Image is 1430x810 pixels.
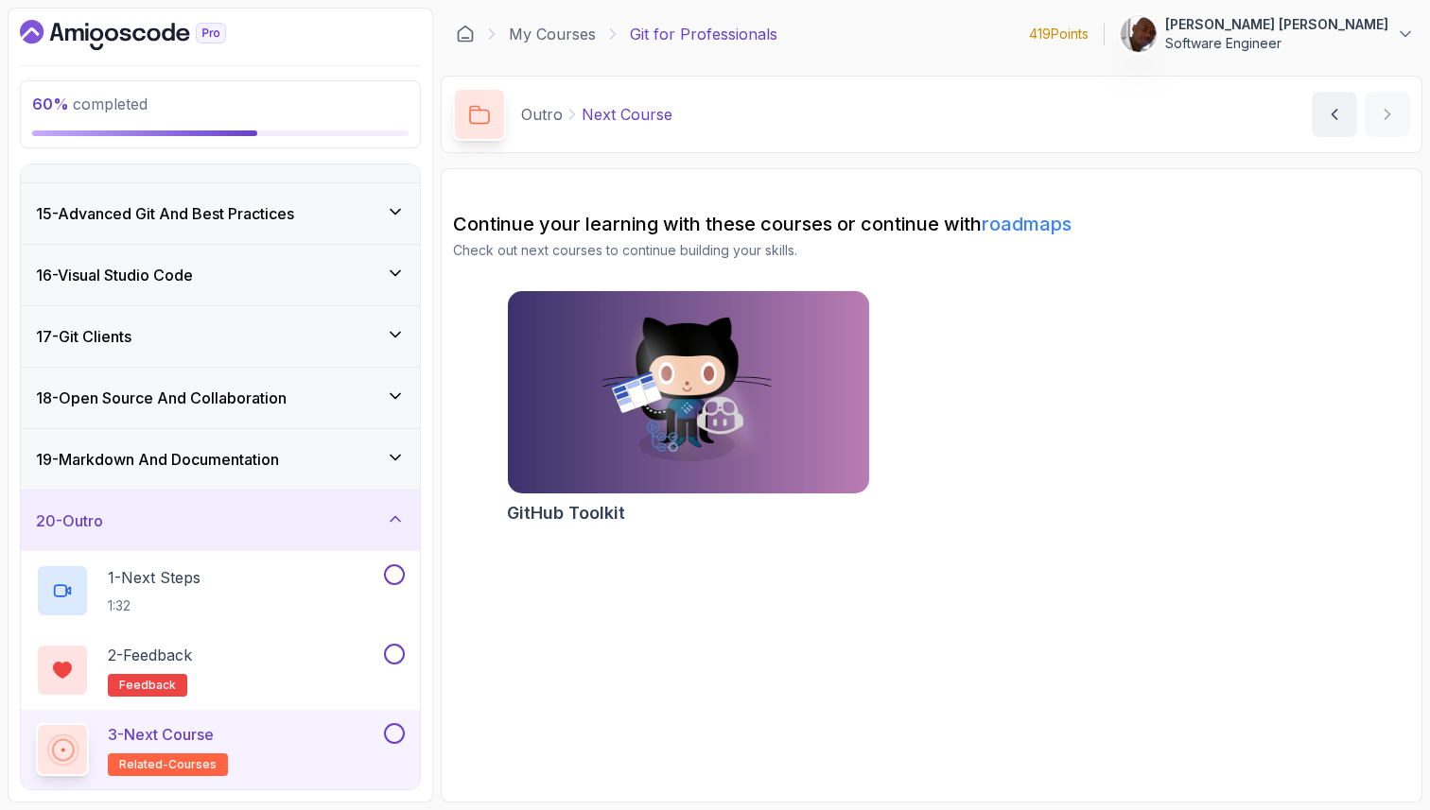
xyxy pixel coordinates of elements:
p: Outro [521,103,563,126]
a: My Courses [509,23,596,45]
img: GitHub Toolkit card [508,291,869,493]
button: 15-Advanced Git And Best Practices [21,183,420,244]
h3: 18 - Open Source And Collaboration [36,387,287,409]
p: 1 - Next Steps [108,566,201,589]
h3: 20 - Outro [36,509,103,532]
a: Dashboard [20,20,270,50]
h2: Continue your learning with these courses or continue with [453,211,1410,237]
button: 2-Feedbackfeedback [36,644,405,697]
p: Git for Professionals [630,23,777,45]
p: [PERSON_NAME] [PERSON_NAME] [1165,15,1388,34]
h3: 16 - Visual Studio Code [36,264,193,286]
h3: 15 - Advanced Git And Best Practices [36,202,294,225]
img: user profile image [1121,16,1157,52]
span: completed [32,95,148,113]
p: Software Engineer [1165,34,1388,53]
span: 60 % [32,95,69,113]
span: feedback [119,678,176,693]
button: 3-Next Courserelated-courses [36,723,405,776]
a: Dashboard [456,25,475,43]
a: GitHub Toolkit cardGitHub Toolkit [507,290,870,526]
button: 18-Open Source And Collaboration [21,368,420,428]
h3: 17 - Git Clients [36,325,131,348]
p: 1:32 [108,596,201,615]
button: user profile image[PERSON_NAME] [PERSON_NAME]Software Engineer [1120,15,1415,53]
p: Check out next courses to continue building your skills. [453,241,1410,260]
button: 16-Visual Studio Code [21,245,420,305]
p: Next Course [582,103,672,126]
button: 17-Git Clients [21,306,420,367]
p: 419 Points [1029,25,1089,43]
button: next content [1365,92,1410,137]
span: related-courses [119,757,217,772]
p: 2 - Feedback [108,644,192,666]
button: 19-Markdown And Documentation [21,429,420,490]
p: 3 - Next Course [108,723,214,746]
button: previous content [1312,92,1357,137]
h3: 19 - Markdown And Documentation [36,448,279,471]
a: roadmaps [982,213,1072,235]
h2: GitHub Toolkit [507,500,625,526]
button: 1-Next Steps1:32 [36,564,405,617]
button: 20-Outro [21,491,420,551]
